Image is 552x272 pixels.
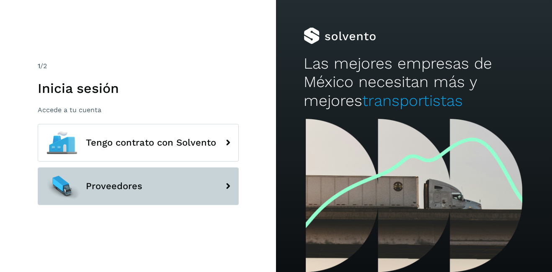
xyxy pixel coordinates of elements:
[86,181,142,191] span: Proveedores
[38,167,239,205] button: Proveedores
[304,54,524,110] h2: Las mejores empresas de México necesitan más y mejores
[38,61,239,71] div: /2
[38,106,239,114] p: Accede a tu cuenta
[38,80,239,96] h1: Inicia sesión
[38,62,40,70] span: 1
[38,124,239,162] button: Tengo contrato con Solvento
[86,138,216,148] span: Tengo contrato con Solvento
[362,92,463,110] span: transportistas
